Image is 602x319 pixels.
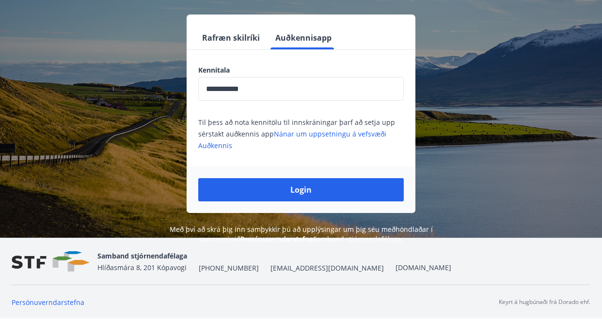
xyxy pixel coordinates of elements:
[198,129,386,150] a: Nánar um uppsetningu á vefsvæði Auðkennis
[12,251,90,272] img: vjCaq2fThgY3EUYqSgpjEiBg6WP39ov69hlhuPVN.png
[499,298,590,306] p: Keyrt á hugbúnaði frá Dorado ehf.
[198,178,404,201] button: Login
[270,263,384,273] span: [EMAIL_ADDRESS][DOMAIN_NAME]
[240,234,313,243] a: Persónuverndarstefna
[198,118,395,150] span: Til þess að nota kennitölu til innskráningar þarf að setja upp sérstakt auðkennis app
[170,225,433,243] span: Með því að skrá þig inn samþykkir þú að upplýsingar um þig séu meðhöndlaðar í samræmi við Samband...
[198,65,404,75] label: Kennitala
[97,263,187,272] span: Hlíðasmára 8, 201 Kópavogi
[97,251,187,260] span: Samband stjórnendafélaga
[271,26,335,49] button: Auðkennisapp
[199,263,259,273] span: [PHONE_NUMBER]
[12,298,84,307] a: Persónuverndarstefna
[396,263,451,272] a: [DOMAIN_NAME]
[198,26,264,49] button: Rafræn skilríki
